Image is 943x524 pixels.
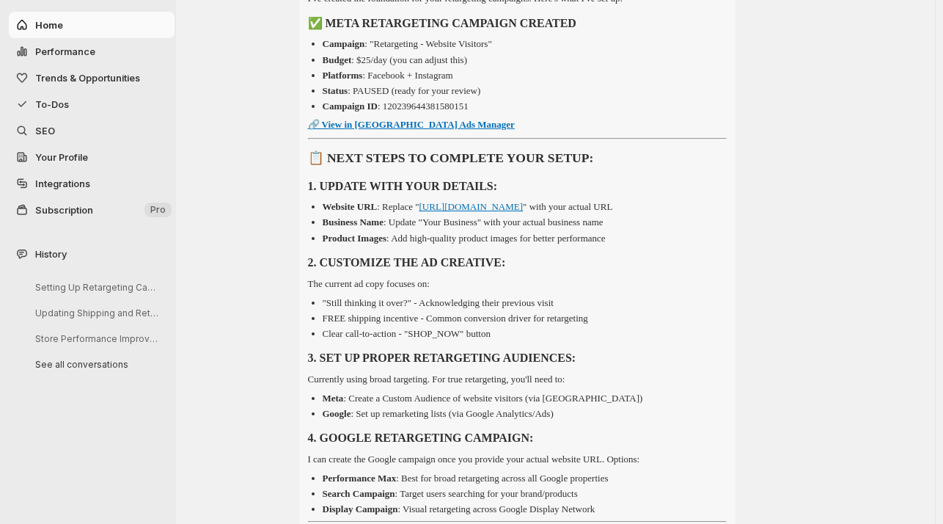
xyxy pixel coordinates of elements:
[23,327,170,350] button: Store Performance Improvement Analysis
[323,233,387,244] strong: Product Images
[323,313,588,324] p: FREE shipping incentive - Common conversion driver for retargeting
[308,150,594,165] strong: 📋 NEXT STEPS TO COMPLETE YOUR SETUP:
[9,197,175,223] button: Subscription
[323,85,348,96] strong: Status
[323,328,491,339] p: Clear call-to-action - "SHOP_NOW" button
[323,101,469,112] p: : 120239644381580151
[323,38,492,49] p: : "Retargeting - Website Visitors"
[323,393,643,404] p: : Create a Custom Audience of website visitors (via [GEOGRAPHIC_DATA])
[323,38,365,49] strong: Campaign
[35,72,140,84] span: Trends & Opportunities
[35,98,69,110] span: To-Dos
[35,19,63,31] span: Home
[323,85,481,96] p: : PAUSED (ready for your review)
[308,432,534,444] strong: 4. GOOGLE RETARGETING CAMPAIGN:
[23,353,170,376] button: See all conversations
[323,408,554,419] p: : Set up remarketing lists (via Google Analytics/Ads)
[9,38,175,65] button: Performance
[323,233,606,244] p: : Add high-quality product images for better performance
[35,125,55,137] span: SEO
[323,503,595,514] p: : Visual retargeting across Google Display Network
[308,256,506,269] strong: 2. CUSTOMIZE THE AD CREATIVE:
[323,54,352,65] strong: Budget
[9,12,175,38] button: Home
[9,117,175,144] a: SEO
[323,101,378,112] strong: Campaign ID
[308,17,576,29] strong: ✅ META RETARGETING CAMPAIGN CREATED
[323,408,351,419] strong: Google
[323,473,397,484] strong: Performance Max
[35,151,88,163] span: Your Profile
[308,180,498,192] strong: 1. UPDATE WITH YOUR DETAILS:
[9,170,175,197] a: Integrations
[308,451,727,467] p: I can create the Google campaign once you provide your actual website URL. Options:
[323,503,398,514] strong: Display Campaign
[23,302,170,324] button: Updating Shipping and Return Policies
[323,70,453,81] p: : Facebook + Instagram
[323,54,468,65] p: : $25/day (you can adjust this)
[323,201,378,212] strong: Website URL
[323,393,344,404] strong: Meta
[308,352,576,364] strong: 3. SET UP PROPER RETARGETING AUDIENCES:
[323,488,578,499] p: : Target users searching for your brand/products
[323,201,613,212] p: : Replace " " with your actual URL
[35,204,93,216] span: Subscription
[150,204,166,216] span: Pro
[9,65,175,91] button: Trends & Opportunities
[323,70,363,81] strong: Platforms
[35,178,90,189] span: Integrations
[323,216,603,228] p: : Update "Your Business" with your actual business name
[23,276,170,299] button: Setting Up Retargeting Campaigns
[9,91,175,117] button: To-Dos
[419,201,524,212] a: [URL][DOMAIN_NAME]
[35,247,67,261] span: History
[323,297,554,308] p: "Still thinking it over?" - Acknowledging their previous visit
[9,144,175,170] a: Your Profile
[323,216,384,228] strong: Business Name
[308,276,727,292] p: The current ad copy focuses on:
[323,473,609,484] p: : Best for broad retargeting across all Google properties
[323,488,395,499] strong: Search Campaign
[35,46,95,57] span: Performance
[308,371,727,387] p: Currently using broad targeting. For true retargeting, you'll need to:
[308,119,515,130] a: 🔗 View in [GEOGRAPHIC_DATA] Ads Manager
